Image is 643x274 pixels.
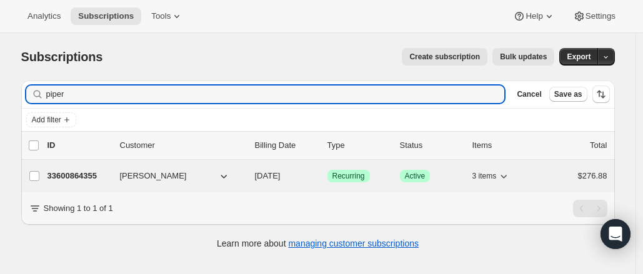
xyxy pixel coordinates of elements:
button: Export [559,48,598,66]
button: Bulk updates [492,48,554,66]
p: Total [590,139,607,152]
span: Help [526,11,542,21]
p: Status [400,139,462,152]
span: Save as [554,89,582,99]
div: Open Intercom Messenger [601,219,631,249]
a: managing customer subscriptions [288,238,419,248]
span: Export [567,52,591,62]
button: Save as [549,87,587,102]
p: Billing Date [255,139,317,152]
span: Analytics [27,11,61,21]
button: Settings [566,7,623,25]
span: Active [405,171,426,181]
span: [DATE] [255,171,281,180]
div: Items [472,139,535,152]
span: Recurring [332,171,365,181]
button: Create subscription [402,48,487,66]
button: Subscriptions [71,7,141,25]
input: Filter subscribers [46,86,505,103]
button: Analytics [20,7,68,25]
div: Type [327,139,390,152]
span: 3 items [472,171,497,181]
span: Create subscription [409,52,480,62]
span: Tools [151,11,171,21]
p: Showing 1 to 1 of 1 [44,202,113,215]
p: Learn more about [217,237,419,250]
span: Bulk updates [500,52,547,62]
button: Tools [144,7,191,25]
button: [PERSON_NAME] [112,166,237,186]
span: Add filter [32,115,61,125]
span: Subscriptions [78,11,134,21]
button: Cancel [512,87,546,102]
button: 3 items [472,167,511,185]
span: Cancel [517,89,541,99]
span: [PERSON_NAME] [120,170,187,182]
p: 33600864355 [47,170,110,182]
p: Customer [120,139,245,152]
nav: Pagination [573,200,607,217]
div: IDCustomerBilling DateTypeStatusItemsTotal [47,139,607,152]
span: Settings [586,11,616,21]
div: 33600864355[PERSON_NAME][DATE]SuccessRecurringSuccessActive3 items$276.88 [47,167,607,185]
button: Sort the results [592,86,610,103]
button: Help [506,7,562,25]
button: Add filter [26,112,76,127]
span: Subscriptions [21,50,103,64]
span: $276.88 [578,171,607,180]
p: ID [47,139,110,152]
